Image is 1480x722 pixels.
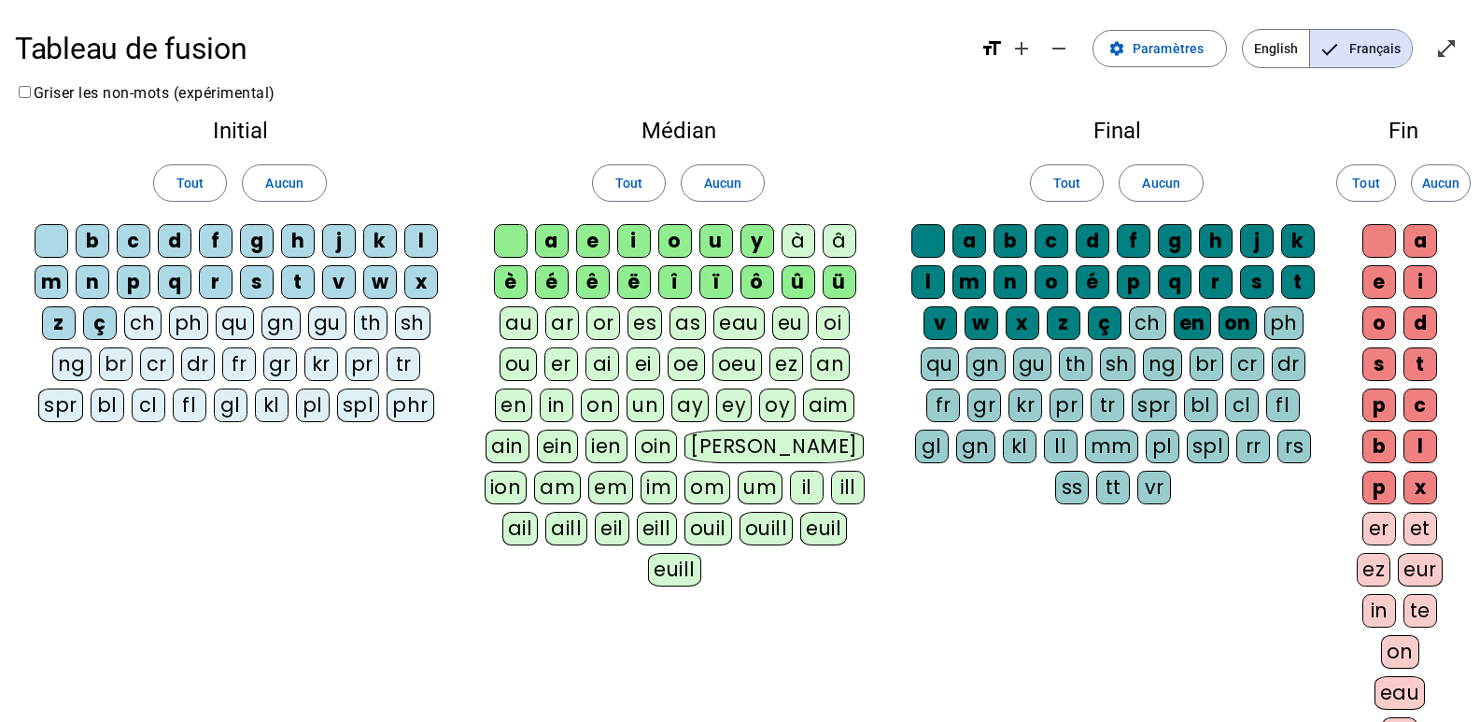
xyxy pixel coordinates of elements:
[823,224,856,258] div: â
[699,224,733,258] div: u
[1240,224,1274,258] div: j
[1199,265,1233,299] div: r
[1403,512,1437,545] div: et
[304,347,338,381] div: kr
[395,306,430,340] div: sh
[1100,347,1135,381] div: sh
[322,265,356,299] div: v
[502,512,539,545] div: ail
[681,164,765,202] button: Aucun
[1146,430,1179,463] div: pl
[535,265,569,299] div: é
[1117,224,1150,258] div: f
[585,430,627,463] div: ien
[1428,30,1465,67] button: Entrer en plein écran
[1008,389,1042,422] div: kr
[281,265,315,299] div: t
[1006,306,1039,340] div: x
[965,306,998,340] div: w
[387,389,434,422] div: phr
[576,224,610,258] div: e
[635,430,678,463] div: oin
[831,471,865,504] div: ill
[1403,389,1437,422] div: c
[500,306,538,340] div: au
[926,389,960,422] div: fr
[540,389,573,422] div: in
[1398,553,1443,587] div: eur
[803,389,854,422] div: aim
[952,265,986,299] div: m
[668,347,705,381] div: oe
[124,306,162,340] div: ch
[712,347,763,381] div: oeu
[1435,37,1458,60] mat-icon: open_in_full
[1117,265,1150,299] div: p
[576,265,610,299] div: ê
[354,306,388,340] div: th
[699,265,733,299] div: ï
[494,265,528,299] div: è
[1088,306,1121,340] div: ç
[240,265,274,299] div: s
[1030,164,1104,202] button: Tout
[1199,224,1233,258] div: h
[15,19,966,78] h1: Tableau de fusion
[1053,172,1080,194] span: Tout
[91,389,124,422] div: bl
[1143,347,1182,381] div: ng
[952,224,986,258] div: a
[242,164,326,202] button: Aucun
[117,265,150,299] div: p
[617,265,651,299] div: ë
[1142,172,1179,194] span: Aucun
[588,471,633,504] div: em
[387,347,420,381] div: tr
[1003,30,1040,67] button: Augmenter la taille de la police
[545,512,587,545] div: aill
[1362,389,1396,422] div: p
[704,172,741,194] span: Aucun
[1076,265,1109,299] div: é
[915,430,949,463] div: gl
[404,224,438,258] div: l
[15,84,275,102] label: Griser les non-mots (expérimental)
[1264,306,1304,340] div: ph
[1158,265,1191,299] div: q
[1242,29,1413,68] mat-button-toggle-group: Language selection
[1403,347,1437,381] div: t
[1055,471,1089,504] div: ss
[1336,164,1396,202] button: Tout
[800,512,847,545] div: euil
[1129,306,1166,340] div: ch
[592,164,666,202] button: Tout
[759,389,796,422] div: oy
[1044,430,1078,463] div: ll
[1091,389,1124,422] div: tr
[740,265,774,299] div: ô
[19,86,31,98] input: Griser les non-mots (expérimental)
[782,224,815,258] div: à
[1236,430,1270,463] div: rr
[1281,224,1315,258] div: k
[1048,37,1070,60] mat-icon: remove
[637,512,677,545] div: eill
[322,224,356,258] div: j
[52,347,92,381] div: ng
[38,389,83,422] div: spr
[308,306,346,340] div: gu
[615,172,642,194] span: Tout
[816,306,850,340] div: oi
[1040,30,1078,67] button: Diminuer la taille de la police
[1403,471,1437,504] div: x
[1085,430,1138,463] div: mm
[1403,306,1437,340] div: d
[1174,306,1211,340] div: en
[1133,37,1204,60] span: Paramètres
[907,120,1327,142] h2: Final
[1013,347,1051,381] div: gu
[980,37,1003,60] mat-icon: format_size
[404,265,438,299] div: x
[363,265,397,299] div: w
[1158,224,1191,258] div: g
